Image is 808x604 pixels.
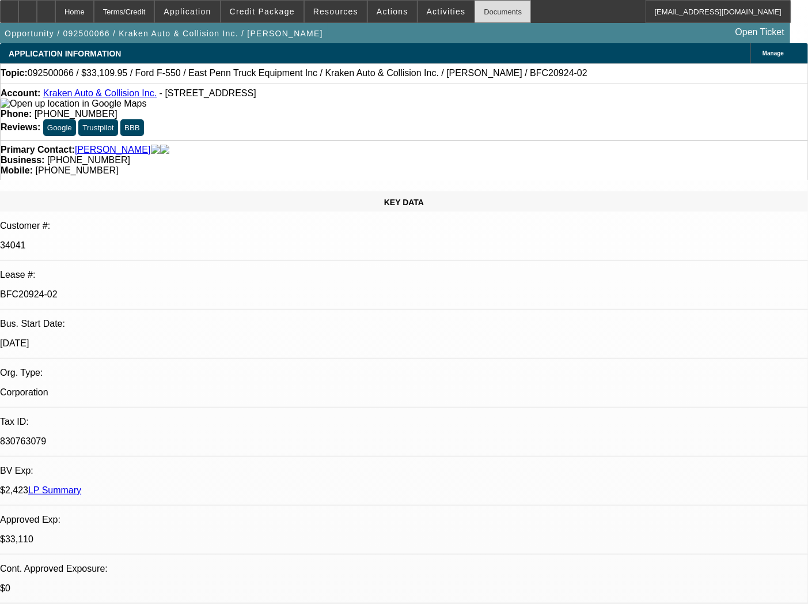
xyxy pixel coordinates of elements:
[47,155,130,165] span: [PHONE_NUMBER]
[5,29,323,38] span: Opportunity / 092500066 / Kraken Auto & Collision Inc. / [PERSON_NAME]
[1,145,75,155] strong: Primary Contact:
[155,1,219,22] button: Application
[763,50,784,56] span: Manage
[9,49,121,58] span: APPLICATION INFORMATION
[160,145,169,155] img: linkedin-icon.png
[28,485,81,495] a: LP Summary
[1,99,146,109] img: Open up location in Google Maps
[120,119,144,136] button: BBB
[1,165,33,175] strong: Mobile:
[151,145,160,155] img: facebook-icon.png
[377,7,408,16] span: Actions
[164,7,211,16] span: Application
[35,109,117,119] span: [PHONE_NUMBER]
[78,119,117,136] button: Trustpilot
[313,7,358,16] span: Resources
[160,88,256,98] span: - [STREET_ADDRESS]
[427,7,466,16] span: Activities
[1,122,40,132] strong: Reviews:
[1,88,40,98] strong: Account:
[384,198,424,207] span: KEY DATA
[368,1,417,22] button: Actions
[1,155,44,165] strong: Business:
[418,1,475,22] button: Activities
[731,22,789,42] a: Open Ticket
[75,145,151,155] a: [PERSON_NAME]
[1,109,32,119] strong: Phone:
[305,1,367,22] button: Resources
[43,119,76,136] button: Google
[1,68,28,78] strong: Topic:
[230,7,295,16] span: Credit Package
[1,99,146,108] a: View Google Maps
[43,88,157,98] a: Kraken Auto & Collision Inc.
[221,1,304,22] button: Credit Package
[35,165,118,175] span: [PHONE_NUMBER]
[28,68,587,78] span: 092500066 / $33,109.95 / Ford F-550 / East Penn Truck Equipment Inc / Kraken Auto & Collision Inc...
